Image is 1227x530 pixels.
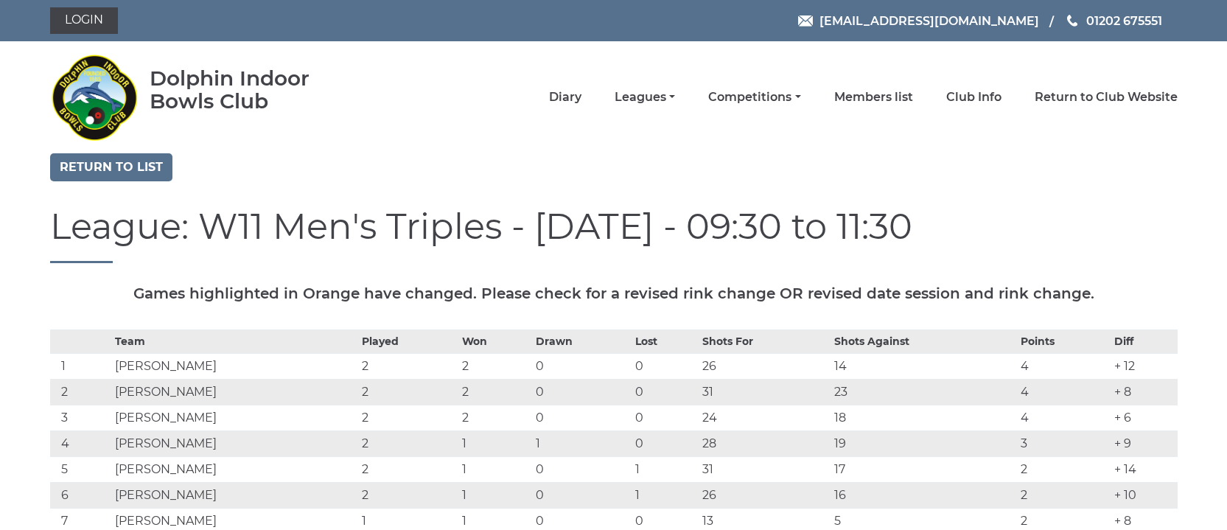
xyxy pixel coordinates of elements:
a: Competitions [708,89,800,105]
th: Diff [1111,329,1178,353]
td: 2 [1017,482,1111,508]
td: [PERSON_NAME] [111,430,358,456]
td: 31 [699,456,831,482]
th: Won [458,329,532,353]
td: 0 [632,430,699,456]
td: 5 [50,456,112,482]
td: [PERSON_NAME] [111,353,358,379]
td: 1 [632,456,699,482]
a: Return to list [50,153,172,181]
td: 26 [699,353,831,379]
td: 2 [358,353,458,379]
td: 6 [50,482,112,508]
td: [PERSON_NAME] [111,379,358,405]
th: Team [111,329,358,353]
a: Members list [834,89,913,105]
td: 2 [458,405,532,430]
td: 2 [458,353,532,379]
td: 23 [831,379,1017,405]
td: 16 [831,482,1017,508]
td: 2 [1017,456,1111,482]
td: [PERSON_NAME] [111,482,358,508]
td: 0 [532,379,632,405]
td: 0 [532,353,632,379]
td: 0 [532,482,632,508]
td: + 6 [1111,405,1178,430]
td: 2 [458,379,532,405]
td: 2 [358,482,458,508]
th: Played [358,329,458,353]
td: 14 [831,353,1017,379]
td: 0 [632,405,699,430]
td: 0 [532,405,632,430]
td: 0 [632,353,699,379]
span: 01202 675551 [1086,13,1162,27]
td: 4 [1017,379,1111,405]
td: + 9 [1111,430,1178,456]
td: 19 [831,430,1017,456]
td: 2 [358,430,458,456]
h5: Games highlighted in Orange have changed. Please check for a revised rink change OR revised date ... [50,285,1178,301]
img: Email [798,15,813,27]
td: 3 [50,405,112,430]
th: Lost [632,329,699,353]
th: Drawn [532,329,632,353]
a: Phone us 01202 675551 [1065,12,1162,30]
td: [PERSON_NAME] [111,405,358,430]
td: 0 [532,456,632,482]
span: [EMAIL_ADDRESS][DOMAIN_NAME] [819,13,1039,27]
th: Shots Against [831,329,1017,353]
td: + 14 [1111,456,1178,482]
td: 2 [358,379,458,405]
a: Diary [549,89,581,105]
td: + 8 [1111,379,1178,405]
a: Club Info [946,89,1001,105]
a: Return to Club Website [1035,89,1178,105]
td: + 10 [1111,482,1178,508]
td: 2 [50,379,112,405]
img: Dolphin Indoor Bowls Club [50,46,139,149]
a: Email [EMAIL_ADDRESS][DOMAIN_NAME] [798,12,1039,30]
a: Login [50,7,118,34]
td: 31 [699,379,831,405]
td: + 12 [1111,353,1178,379]
th: Points [1017,329,1111,353]
img: Phone us [1067,15,1077,27]
td: 3 [1017,430,1111,456]
td: [PERSON_NAME] [111,456,358,482]
h1: League: W11 Men's Triples - [DATE] - 09:30 to 11:30 [50,207,1178,263]
td: 1 [532,430,632,456]
td: 4 [1017,405,1111,430]
td: 4 [50,430,112,456]
td: 24 [699,405,831,430]
td: 0 [632,379,699,405]
td: 17 [831,456,1017,482]
div: Dolphin Indoor Bowls Club [150,67,357,113]
td: 1 [632,482,699,508]
td: 1 [458,456,532,482]
td: 18 [831,405,1017,430]
td: 1 [458,430,532,456]
a: Leagues [615,89,675,105]
td: 28 [699,430,831,456]
td: 4 [1017,353,1111,379]
td: 1 [458,482,532,508]
td: 26 [699,482,831,508]
td: 2 [358,405,458,430]
td: 2 [358,456,458,482]
th: Shots For [699,329,831,353]
td: 1 [50,353,112,379]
